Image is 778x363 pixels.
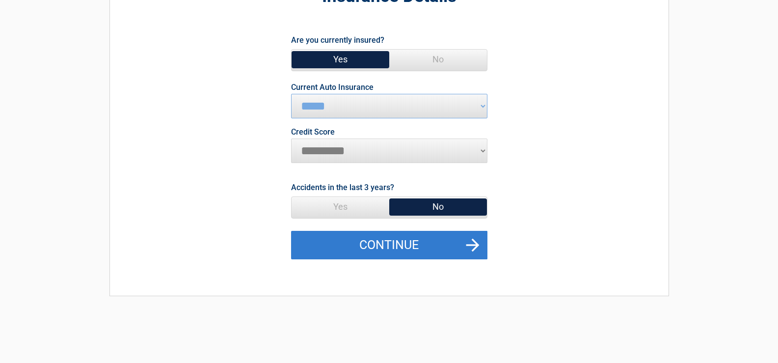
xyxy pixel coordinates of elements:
[291,33,384,47] label: Are you currently insured?
[291,181,394,194] label: Accidents in the last 3 years?
[292,197,389,217] span: Yes
[291,128,335,136] label: Credit Score
[389,50,487,69] span: No
[389,197,487,217] span: No
[291,231,487,259] button: Continue
[291,84,374,91] label: Current Auto Insurance
[292,50,389,69] span: Yes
